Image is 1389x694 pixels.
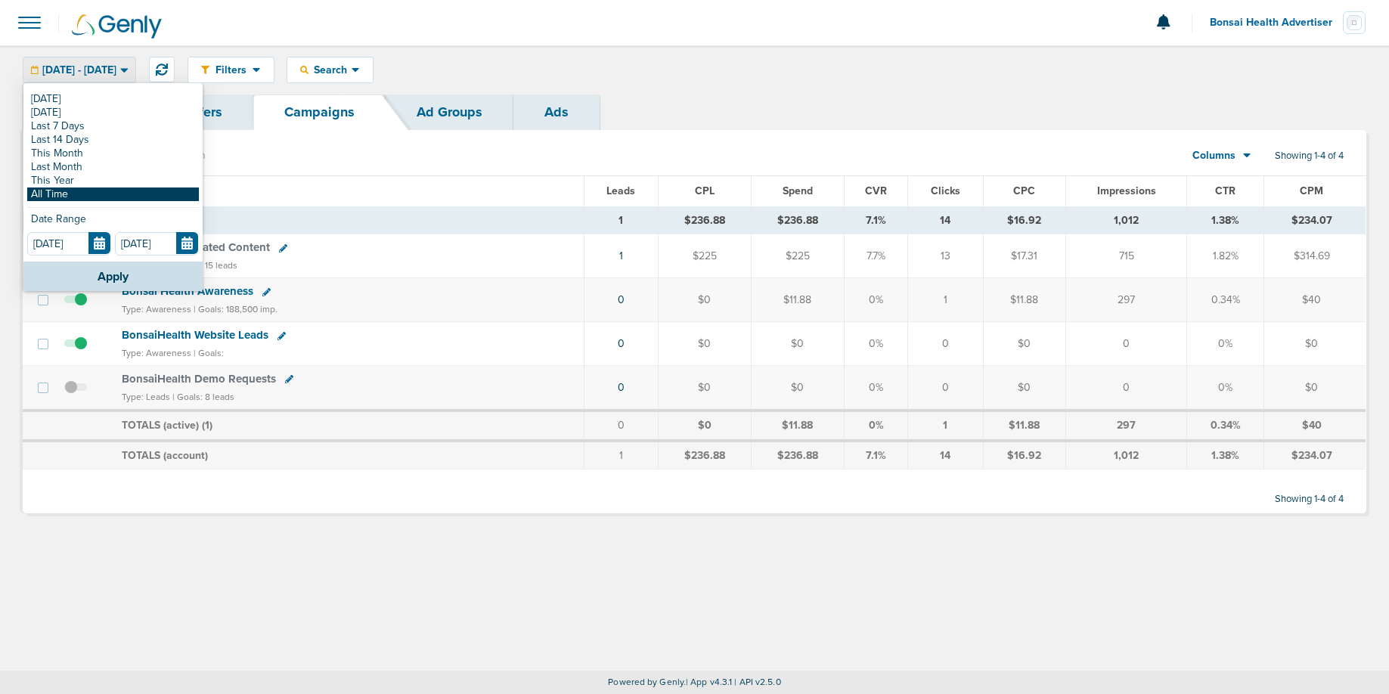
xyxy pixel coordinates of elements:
td: 1,012 [1065,441,1187,469]
td: TOTALS (account) [113,441,584,469]
small: Type: Awareness [122,304,191,314]
span: Impressions [1097,184,1156,197]
small: Type: Leads [122,392,170,402]
td: 297 [1065,411,1187,441]
a: Ads [513,94,600,130]
span: BonsaiHealth Gated Content [122,240,270,254]
span: Columns [1192,148,1236,163]
td: 14 [908,441,984,469]
td: 7.1% [844,441,907,469]
td: $17.31 [983,234,1065,278]
td: 1 [908,411,984,441]
span: Clicks [931,184,960,197]
td: 0 [1065,322,1187,366]
td: TOTALS (active) ( ) [113,411,584,441]
small: | Goals: 15 leads [172,260,237,271]
a: [DATE] [27,92,199,106]
td: 1.82% [1187,234,1263,278]
button: Apply [23,262,203,291]
td: 7.7% [844,234,907,278]
td: $0 [751,366,844,411]
span: Spend [783,184,813,197]
span: CPL [695,184,715,197]
td: $234.07 [1263,206,1366,234]
span: CPM [1300,184,1323,197]
td: $225 [751,234,844,278]
td: 715 [1065,234,1187,278]
a: This Year [27,174,199,187]
td: 0% [1187,366,1263,411]
td: 1.38% [1187,206,1263,234]
a: 0 [618,337,625,350]
span: CVR [865,184,887,197]
td: 1,012 [1065,206,1187,234]
img: Genly [72,14,162,39]
td: 0 [584,411,658,441]
td: 1 [584,206,658,234]
td: $0 [1263,366,1366,411]
span: BonsaiHealth Demo Requests [122,372,276,386]
div: Date Range [27,214,199,232]
td: 0% [844,278,907,322]
span: | App v4.3.1 [686,677,732,687]
a: 0 [618,293,625,306]
span: | API v2.5.0 [734,677,780,687]
span: Search [308,64,352,76]
small: | Goals: 188,500 imp. [194,304,277,314]
span: Filters [209,64,253,76]
small: | Goals: 8 leads [172,392,234,402]
a: This Month [27,147,199,160]
a: 0 [618,381,625,394]
td: 0 [908,322,984,366]
td: 0% [844,322,907,366]
span: CTR [1215,184,1236,197]
td: $0 [658,366,751,411]
a: Last Month [27,160,199,174]
span: [DATE] - [DATE] [42,65,116,76]
td: $16.92 [983,441,1065,469]
td: 0.34% [1187,411,1263,441]
span: Showing 1-4 of 4 [1275,493,1344,506]
span: BonsaiHealth Website Leads [122,328,268,342]
td: 7.1% [844,206,907,234]
td: $236.88 [751,441,844,469]
td: 1 [584,441,658,469]
a: Dashboard [23,94,153,130]
span: Showing 1-4 of 4 [1275,150,1344,163]
td: 0% [844,411,907,441]
td: $0 [658,411,751,441]
td: 14 [908,206,984,234]
td: $234.07 [1263,441,1366,469]
td: TOTALS [113,206,584,234]
td: $0 [751,322,844,366]
td: $0 [658,322,751,366]
td: $0 [1263,322,1366,366]
a: 1 [619,249,623,262]
td: 13 [908,234,984,278]
td: $40 [1263,278,1366,322]
a: Last 14 Days [27,133,199,147]
small: Type: Awareness [122,348,191,358]
span: Bonsai Health Advertiser [1210,17,1343,28]
a: All Time [27,187,199,201]
td: $225 [658,234,751,278]
a: Last 7 Days [27,119,199,133]
td: $11.88 [983,411,1065,441]
td: 0% [1187,322,1263,366]
td: $236.88 [658,441,751,469]
td: $11.88 [751,411,844,441]
td: $40 [1263,411,1366,441]
td: 297 [1065,278,1187,322]
td: 0% [844,366,907,411]
td: $236.88 [658,206,751,234]
td: $314.69 [1263,234,1366,278]
td: 0 [1065,366,1187,411]
td: $0 [983,322,1065,366]
td: $16.92 [983,206,1065,234]
a: Offers [153,94,253,130]
span: CPC [1013,184,1035,197]
td: $11.88 [983,278,1065,322]
td: $0 [658,278,751,322]
small: | Goals: [194,348,224,358]
td: 1.38% [1187,441,1263,469]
